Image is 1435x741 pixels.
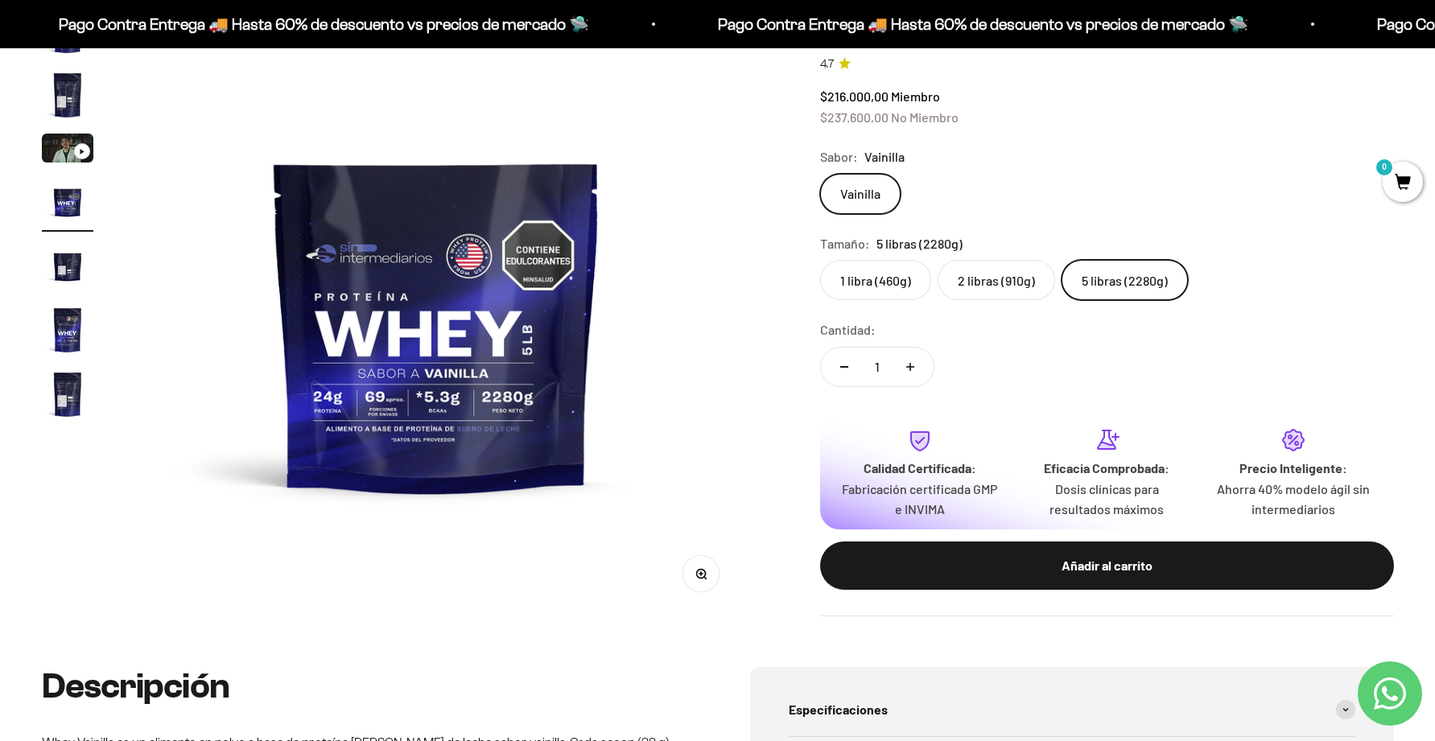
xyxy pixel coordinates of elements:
img: Proteína Whey - Vainilla [42,69,93,121]
img: Proteína Whey - Vainilla [42,304,93,356]
strong: Eficacia Comprobada: [1044,460,1169,475]
span: $237.600,00 [820,109,889,124]
button: Ir al artículo 5 [42,240,93,296]
button: Añadir al carrito [820,541,1394,589]
span: 5 libras (2280g) [876,233,963,253]
div: Añadir al carrito [852,555,1362,576]
p: Pago Contra Entrega 🚚 Hasta 60% de descuento vs precios de mercado 🛸 [715,11,1246,37]
legend: Sabor: [820,146,858,167]
p: Ahorra 40% modelo ágil sin intermediarios [1213,478,1374,519]
img: Proteína Whey - Vainilla [42,175,93,227]
span: Miembro [891,88,940,103]
h2: Descripción [42,667,686,706]
img: Proteína Whey - Vainilla [131,5,742,615]
strong: Precio Inteligente: [1239,460,1347,475]
p: Fabricación certificada GMP e INVIMA [839,478,1000,519]
button: Ir al artículo 7 [42,368,93,425]
a: 4.74.7 de 5.0 estrellas [820,55,1394,72]
button: Ir al artículo 3 [42,134,93,167]
mark: 0 [1375,158,1394,177]
p: Dosis clínicas para resultados máximos [1026,478,1187,519]
span: No Miembro [891,109,959,124]
button: Reducir cantidad [821,347,868,385]
legend: Tamaño: [820,233,870,253]
span: $216.000,00 [820,88,889,103]
span: Especificaciones [789,699,888,720]
span: 4.7 [820,55,834,72]
label: Cantidad: [820,319,876,340]
span: Vainilla [864,146,905,167]
strong: Calidad Certificada: [864,460,976,475]
button: Ir al artículo 6 [42,304,93,360]
button: Ir al artículo 2 [42,69,93,126]
p: Pago Contra Entrega 🚚 Hasta 60% de descuento vs precios de mercado 🛸 [56,11,587,37]
img: Proteína Whey - Vainilla [42,368,93,420]
img: Proteína Whey - Vainilla [42,240,93,291]
button: Aumentar cantidad [887,347,934,385]
button: Ir al artículo 4 [42,175,93,232]
a: 0 [1383,175,1423,192]
summary: Especificaciones [789,683,1355,736]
